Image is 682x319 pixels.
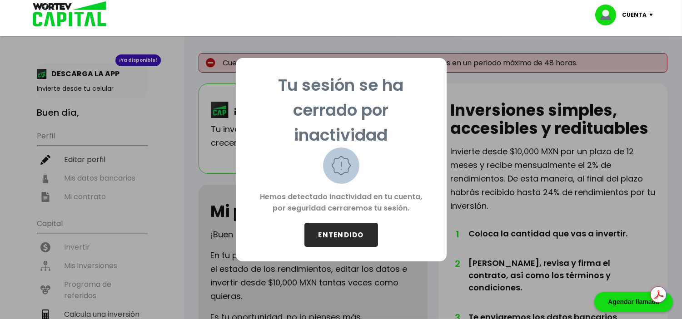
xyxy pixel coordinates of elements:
[595,5,622,25] img: profile-image
[594,292,673,312] div: Agendar llamada
[250,184,432,223] p: Hemos detectado inactividad en tu cuenta, por seguridad cerraremos tu sesión.
[250,73,432,147] p: Tu sesión se ha cerrado por inactividad
[304,223,378,247] button: ENTENDIDO
[622,8,647,22] p: Cuenta
[323,147,359,184] img: warning
[647,14,659,16] img: icon-down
